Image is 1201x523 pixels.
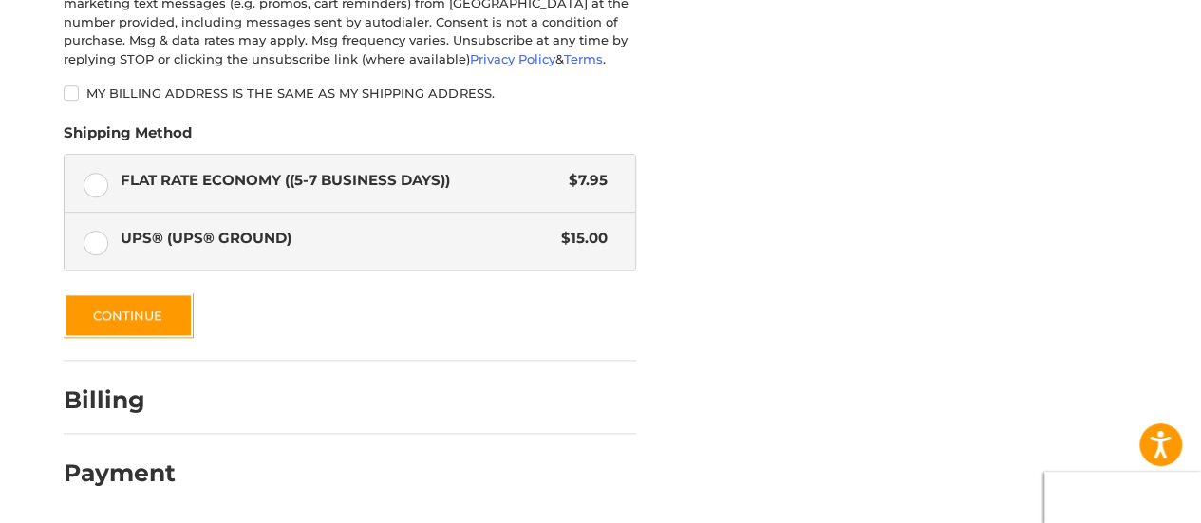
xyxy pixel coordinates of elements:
[64,458,176,488] h2: Payment
[121,170,560,192] span: Flat Rate Economy ((5-7 Business Days))
[559,170,608,192] span: $7.95
[64,293,193,337] button: Continue
[64,385,175,415] h2: Billing
[64,85,636,101] label: My billing address is the same as my shipping address.
[121,228,553,250] span: UPS® (UPS® Ground)
[470,51,555,66] a: Privacy Policy
[552,228,608,250] span: $15.00
[1044,472,1201,523] iframe: Google Customer Reviews
[64,122,192,153] legend: Shipping Method
[564,51,603,66] a: Terms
